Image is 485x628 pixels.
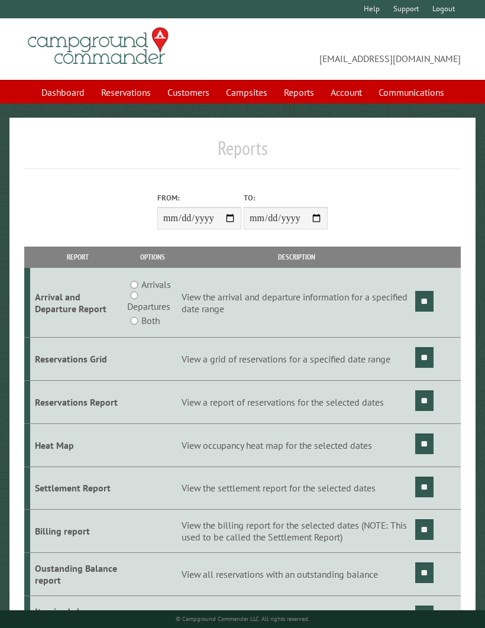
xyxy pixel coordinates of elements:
label: From: [157,192,241,203]
small: © Campground Commander LLC. All rights reserved. [176,615,309,623]
a: Account [324,81,369,103]
td: Arrival and Departure Report [30,268,125,338]
td: View the billing report for the selected dates (NOTE: This used to be called the Settlement Report) [180,510,413,553]
a: Dashboard [34,81,92,103]
td: View a grid of reservations for a specified date range [180,338,413,381]
h1: Reports [24,137,461,169]
label: Arrivals [141,277,171,292]
img: Campground Commander [24,23,172,69]
td: Billing report [30,510,125,553]
label: Both [141,313,160,328]
th: Description [180,247,413,267]
a: Customers [160,81,216,103]
td: View all reservations with an outstanding balance [180,553,413,596]
td: View occupancy heat map for the selected dates [180,423,413,467]
label: To: [244,192,328,203]
td: Heat Map [30,423,125,467]
td: Oustanding Balance report [30,553,125,596]
a: Reservations [94,81,158,103]
a: Reports [277,81,321,103]
td: View a report of reservations for the selected dates [180,380,413,423]
a: Campsites [219,81,274,103]
td: Settlement Report [30,467,125,510]
th: Report [30,247,125,267]
span: [EMAIL_ADDRESS][DOMAIN_NAME] [242,33,461,66]
a: Communications [371,81,451,103]
th: Options [125,247,180,267]
td: View the arrival and departure information for a specified date range [180,268,413,338]
td: Reservations Report [30,380,125,423]
label: Departures [127,299,170,313]
td: View the settlement report for the selected dates [180,467,413,510]
td: Reservations Grid [30,338,125,381]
